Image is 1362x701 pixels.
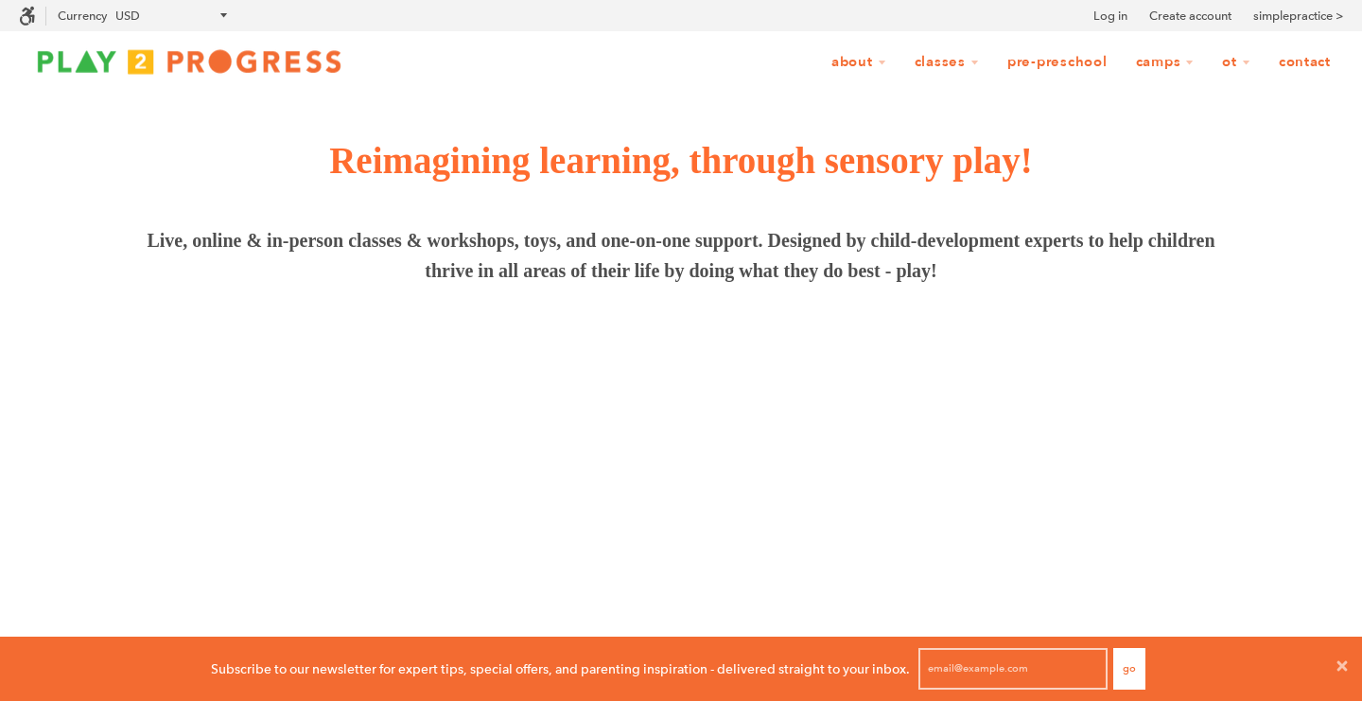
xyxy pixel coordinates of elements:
[918,648,1108,690] input: email@example.com
[329,140,1033,181] span: Reimagining learning, through sensory play!
[1113,648,1145,690] button: Go
[142,225,1220,286] span: Live, online & in-person classes & workshops, toys, and one-on-one support. Designed by child-dev...
[819,44,899,80] a: About
[995,44,1120,80] a: Pre-Preschool
[211,658,910,679] p: Subscribe to our newsletter for expert tips, special offers, and parenting inspiration - delivere...
[1253,7,1343,26] a: simplepractice >
[902,44,991,80] a: Classes
[135,459,1228,525] span: From pregnancy through preschool and beyond, we're a comprehensive resource for parents and famil...
[19,43,359,80] img: Play2Progress logo
[58,9,107,23] label: Currency
[1266,44,1343,80] a: Contact
[1093,7,1127,26] a: Log in
[1149,7,1231,26] a: Create account
[1124,44,1207,80] a: Camps
[1210,44,1263,80] a: OT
